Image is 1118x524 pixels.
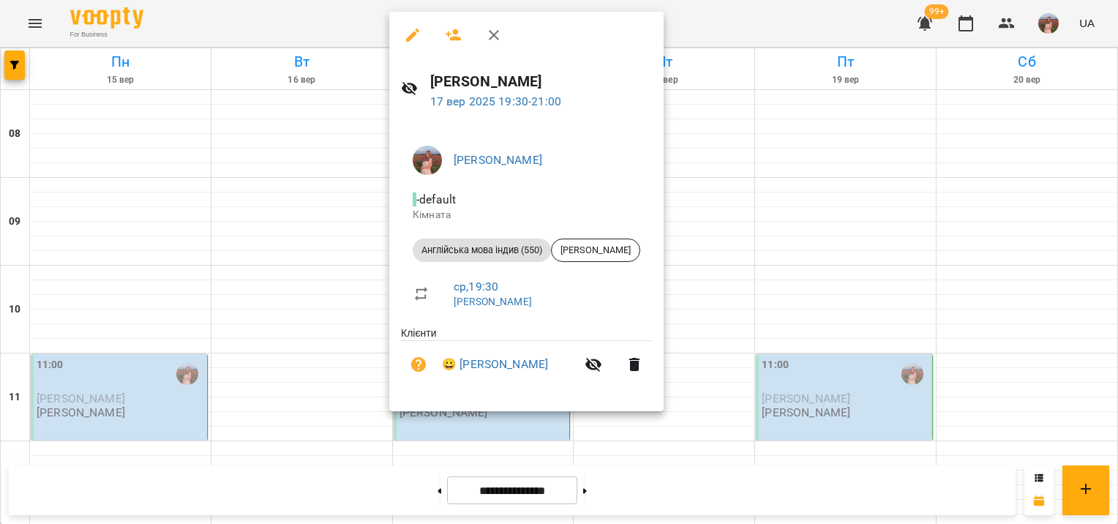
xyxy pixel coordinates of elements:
[454,280,498,293] a: ср , 19:30
[552,244,639,257] span: [PERSON_NAME]
[401,347,436,382] button: Візит ще не сплачено. Додати оплату?
[454,296,532,307] a: [PERSON_NAME]
[413,192,459,206] span: - default
[430,70,652,93] h6: [PERSON_NAME]
[430,94,561,108] a: 17 вер 2025 19:30-21:00
[413,244,551,257] span: Англійська мова індив (550)
[413,208,640,222] p: Кімната
[413,146,442,175] img: 048db166075239a293953ae74408eb65.jpg
[454,153,542,167] a: [PERSON_NAME]
[442,356,548,373] a: 😀 [PERSON_NAME]
[551,239,640,262] div: [PERSON_NAME]
[401,326,652,394] ul: Клієнти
